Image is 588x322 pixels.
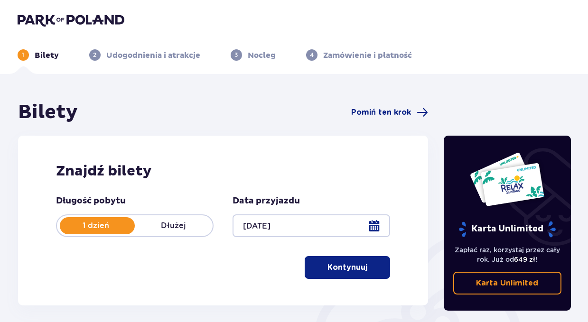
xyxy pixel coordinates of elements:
p: 1 dzień [57,221,135,231]
p: Karta Unlimited [476,278,538,288]
p: Kontynuuj [327,262,367,273]
p: 4 [310,51,314,59]
p: Karta Unlimited [458,221,557,238]
h2: Znajdź bilety [56,162,391,180]
p: Długość pobytu [56,195,126,207]
h1: Bilety [18,101,78,124]
a: Pomiń ten krok [351,107,428,118]
p: Bilety [35,50,59,61]
p: 2 [93,51,96,59]
p: Udogodnienia i atrakcje [106,50,200,61]
p: 3 [234,51,238,59]
p: Nocleg [248,50,276,61]
p: Dłużej [135,221,213,231]
p: 1 [22,51,24,59]
p: Zamówienie i płatność [323,50,412,61]
span: 649 zł [514,256,535,263]
a: Karta Unlimited [453,272,561,294]
button: Kontynuuj [305,256,390,279]
img: Park of Poland logo [18,13,124,27]
p: Data przyjazdu [233,195,300,207]
p: Zapłać raz, korzystaj przez cały rok. Już od ! [453,245,561,264]
span: Pomiń ten krok [351,107,411,118]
